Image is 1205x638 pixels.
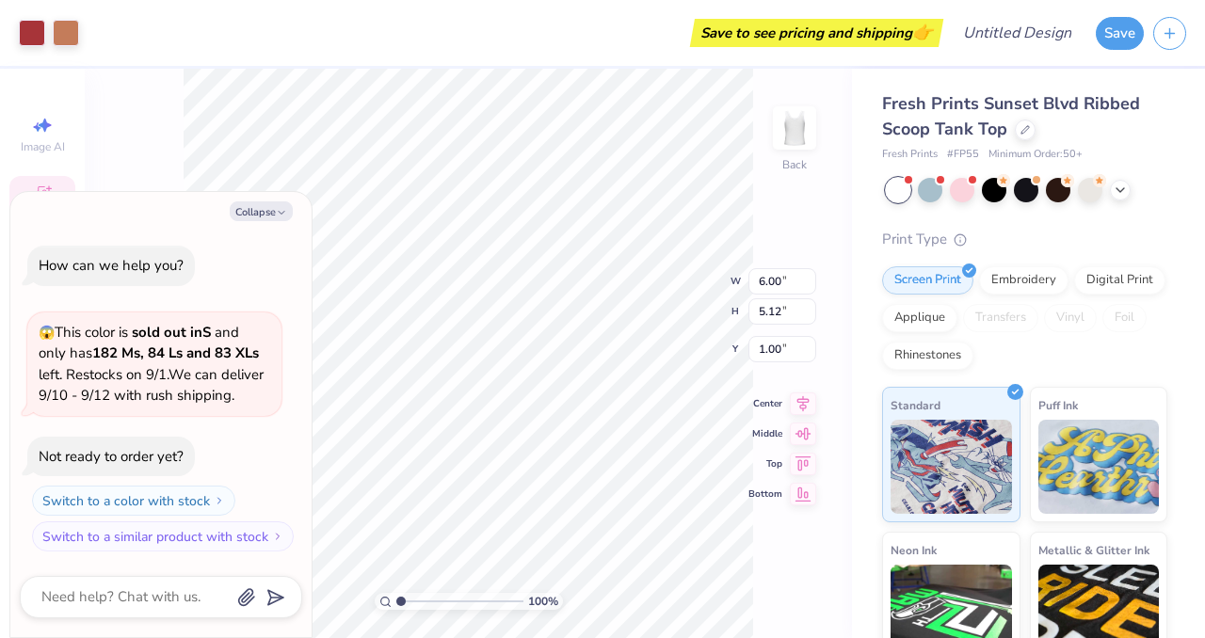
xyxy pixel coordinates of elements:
[891,420,1012,514] img: Standard
[979,266,1068,295] div: Embroidery
[214,495,225,506] img: Switch to a color with stock
[948,14,1086,52] input: Untitled Design
[782,156,807,173] div: Back
[748,487,782,501] span: Bottom
[92,343,259,362] strong: 182 Ms, 84 Ls and 83 XLs
[1102,304,1147,332] div: Foil
[39,324,55,342] span: 😱
[39,256,184,275] div: How can we help you?
[32,486,235,516] button: Switch to a color with stock
[882,266,973,295] div: Screen Print
[947,147,979,163] span: # FP55
[230,201,293,221] button: Collapse
[776,109,813,147] img: Back
[528,593,558,610] span: 100 %
[39,447,184,466] div: Not ready to order yet?
[882,92,1140,140] span: Fresh Prints Sunset Blvd Ribbed Scoop Tank Top
[988,147,1083,163] span: Minimum Order: 50 +
[891,395,940,415] span: Standard
[882,342,973,370] div: Rhinestones
[1038,395,1078,415] span: Puff Ink
[748,427,782,440] span: Middle
[39,323,264,406] span: This color is and only has left . Restocks on 9/1. We can deliver 9/10 - 9/12 with rush shipping.
[748,397,782,410] span: Center
[891,540,937,560] span: Neon Ink
[882,147,938,163] span: Fresh Prints
[32,521,294,551] button: Switch to a similar product with stock
[132,323,211,342] strong: sold out in S
[748,457,782,471] span: Top
[912,21,933,43] span: 👉
[1074,266,1165,295] div: Digital Print
[272,531,283,542] img: Switch to a similar product with stock
[882,304,957,332] div: Applique
[1038,540,1149,560] span: Metallic & Glitter Ink
[1038,420,1160,514] img: Puff Ink
[21,139,65,154] span: Image AI
[963,304,1038,332] div: Transfers
[695,19,939,47] div: Save to see pricing and shipping
[882,229,1167,250] div: Print Type
[1044,304,1097,332] div: Vinyl
[1096,17,1144,50] button: Save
